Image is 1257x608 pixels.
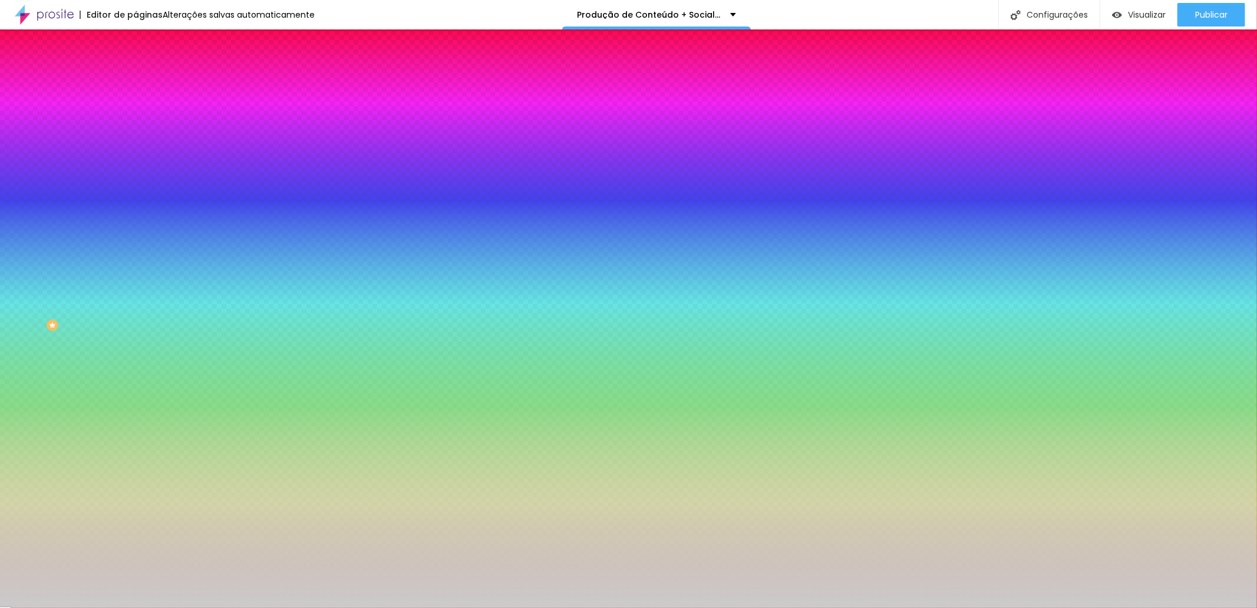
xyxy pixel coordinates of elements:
[1011,10,1021,20] img: Icone
[1128,10,1166,19] span: Visualizar
[1112,10,1122,20] img: view-1.svg
[1100,3,1177,27] button: Visualizar
[577,11,721,19] p: Produção de Conteúdo + Social Media
[1195,10,1228,19] span: Publicar
[1177,3,1245,27] button: Publicar
[163,11,315,19] div: Alterações salvas automaticamente
[80,11,163,19] div: Editor de páginas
